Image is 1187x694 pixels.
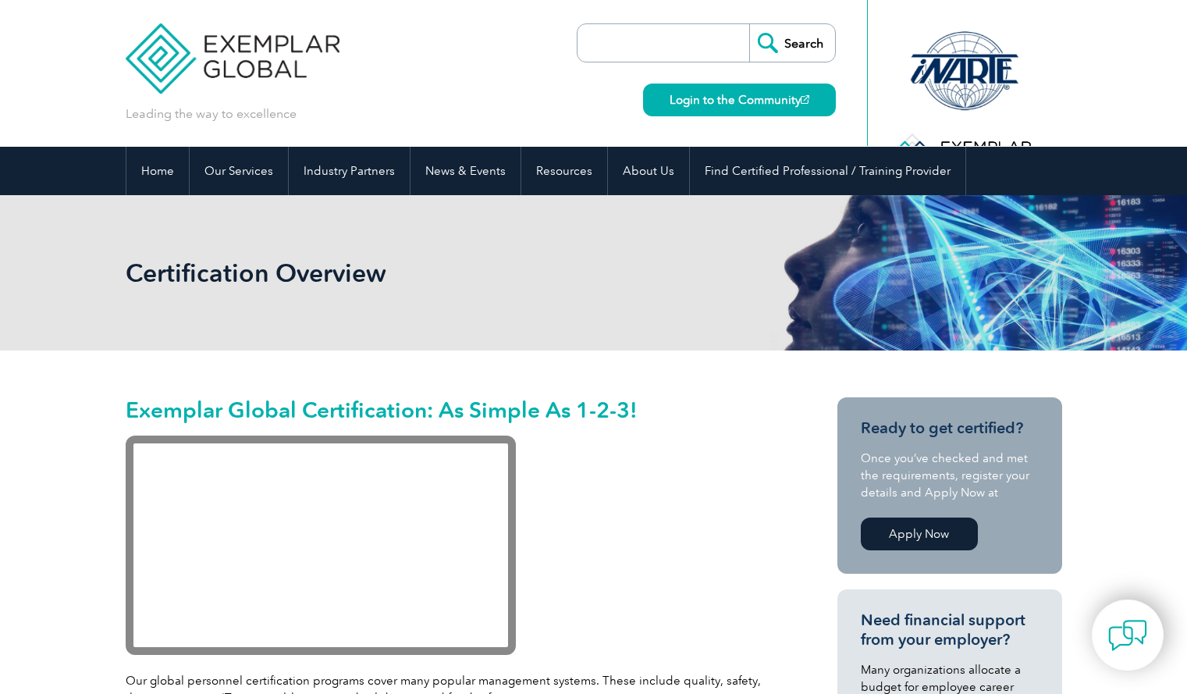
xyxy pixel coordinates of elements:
[126,105,297,123] p: Leading the way to excellence
[608,147,689,195] a: About Us
[289,147,410,195] a: Industry Partners
[190,147,288,195] a: Our Services
[410,147,521,195] a: News & Events
[861,450,1039,501] p: Once you’ve checked and met the requirements, register your details and Apply Now at
[801,95,809,104] img: open_square.png
[521,147,607,195] a: Resources
[126,397,781,422] h2: Exemplar Global Certification: As Simple As 1-2-3!
[126,147,189,195] a: Home
[126,436,516,655] iframe: Exemplar Global: Working together to make a difference
[1108,616,1147,655] img: contact-chat.png
[861,418,1039,438] h3: Ready to get certified?
[861,518,978,550] a: Apply Now
[643,84,836,116] a: Login to the Community
[126,258,725,288] h1: Certification Overview
[690,147,965,195] a: Find Certified Professional / Training Provider
[861,610,1039,650] h3: Need financial support from your employer?
[749,24,835,62] input: Search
